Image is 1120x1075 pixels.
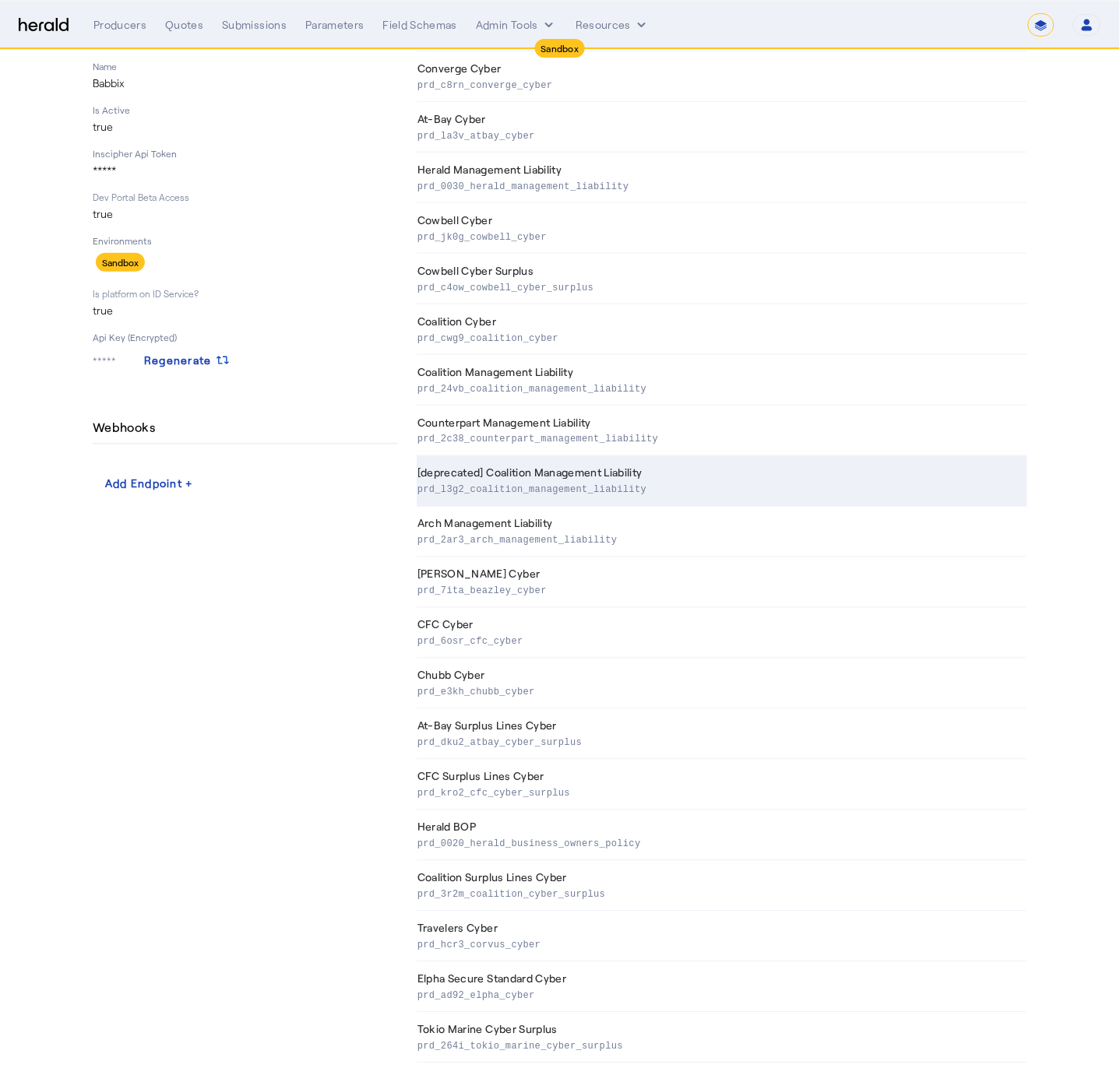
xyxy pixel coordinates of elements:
th: Converge Cyber [417,51,1027,102]
div: Add Endpoint + [105,476,194,492]
button: Resources dropdown menu [576,17,650,33]
p: prd_264i_tokio_marine_cyber_surplus [417,1038,1021,1053]
th: [deprecated] Coalition Management Liability [417,456,1027,507]
th: Herald Management Liability [417,153,1027,203]
p: prd_e3kh_chubb_cyber [417,683,1021,699]
p: prd_dku2_atbay_cyber_surplus [417,734,1021,750]
p: Is Active [93,104,398,116]
button: Regenerate [132,346,243,374]
p: prd_la3v_atbay_cyber [417,127,1021,142]
th: Arch Management Liability [417,507,1027,557]
p: Inscipher Api Token [93,147,398,160]
p: prd_2c38_counterpart_management_liability [417,430,1021,446]
p: Babbix [93,76,398,91]
div: Producers [93,17,146,33]
th: Herald BOP [417,810,1027,861]
div: Field Schemas [383,17,458,33]
p: prd_6osr_cfc_cyber [417,633,1021,648]
p: prd_l3g2_coalition_management_liability [417,481,1021,497]
p: prd_2ar3_arch_management_liability [417,532,1021,547]
p: prd_c4ow_cowbell_cyber_surplus [417,279,1021,294]
div: Sandbox [96,253,145,272]
p: prd_0030_herald_management_liability [417,177,1021,193]
th: Coalition Management Liability [417,355,1027,406]
span: Regenerate [144,354,212,367]
th: Coalition Surplus Lines Cyber [417,861,1027,912]
p: prd_7ita_beazley_cyber [417,582,1021,598]
p: true [93,206,398,222]
th: At-Bay Cyber [417,102,1027,153]
p: true [93,119,398,135]
img: Herald Logo [19,18,69,33]
p: prd_3r2m_coalition_cyber_surplus [417,886,1021,901]
p: prd_0020_herald_business_owners_policy [417,835,1021,851]
div: Sandbox [535,39,586,58]
th: Travelers Cyber [417,912,1027,962]
p: prd_24vb_coalition_management_liability [417,380,1021,395]
p: prd_hcr3_corvus_cyber [417,936,1021,952]
div: Submissions [222,17,287,33]
p: prd_c8rn_converge_cyber [417,76,1021,92]
p: prd_kro2_cfc_cyber_surplus [417,785,1021,800]
th: Cowbell Cyber [417,203,1027,254]
th: Chubb Cyber [417,659,1027,709]
p: Is platform on ID Service? [93,287,398,300]
p: Name [93,60,398,72]
p: prd_jk0g_cowbell_cyber [417,228,1021,244]
th: [PERSON_NAME] Cyber [417,557,1027,608]
th: Coalition Cyber [417,304,1027,355]
h4: Webhooks [93,418,161,437]
th: Elpha Secure Standard Cyber [417,962,1027,1013]
button: internal dropdown menu [476,17,557,33]
th: Cowbell Cyber Surplus [417,254,1027,304]
th: CFC Cyber [417,608,1027,659]
th: Tokio Marine Cyber Surplus [417,1013,1027,1063]
p: Environments [93,234,398,247]
p: Dev Portal Beta Access [93,191,398,203]
p: prd_ad92_elpha_cyber [417,987,1021,1003]
th: At-Bay Surplus Lines Cyber [417,709,1027,760]
p: Api Key (Encrypted) [93,331,398,343]
th: Counterpart Management Liability [417,406,1027,456]
button: Add Endpoint + [93,469,206,497]
p: prd_cwg9_coalition_cyber [417,329,1021,345]
div: Parameters [305,17,365,33]
p: true [93,303,398,318]
div: Quotes [165,17,203,33]
th: CFC Surplus Lines Cyber [417,760,1027,810]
